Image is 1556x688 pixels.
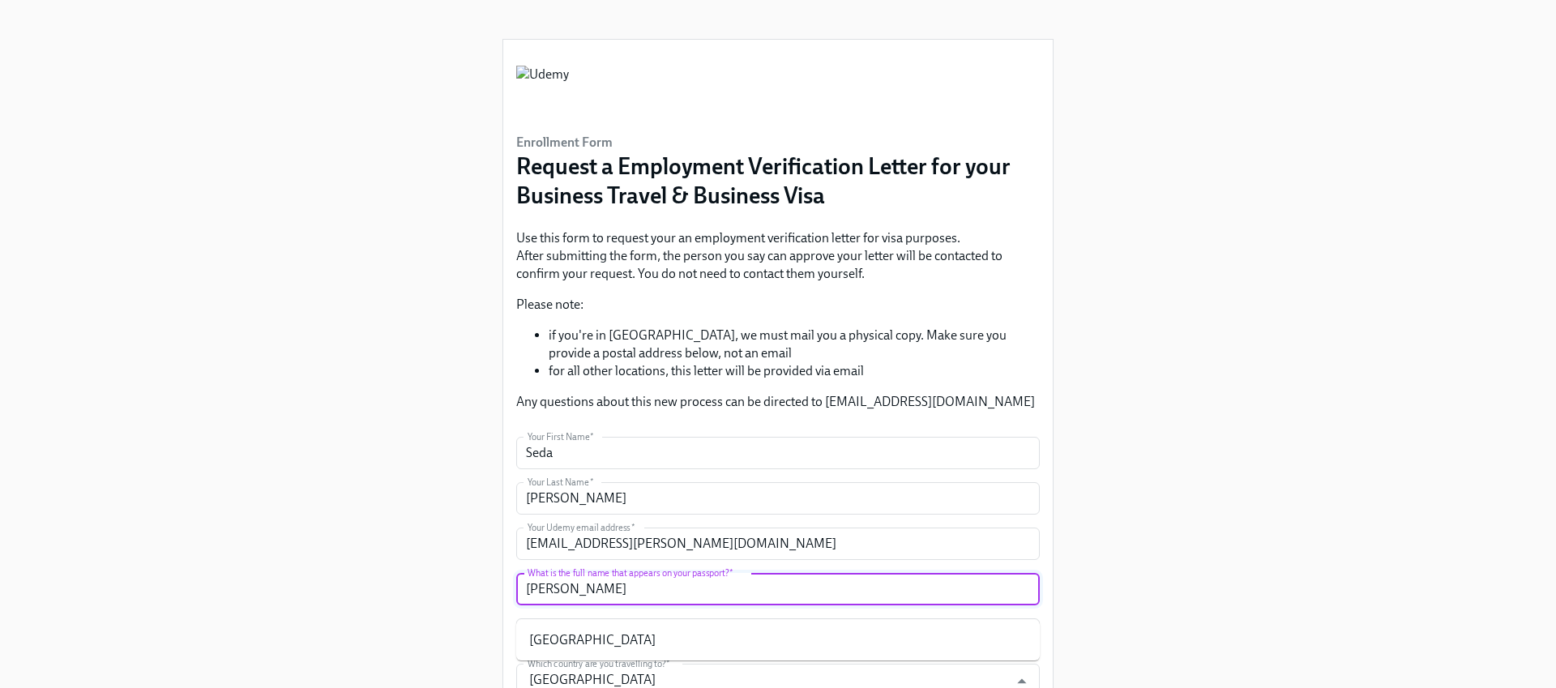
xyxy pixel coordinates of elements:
[549,327,1040,362] li: if you're in [GEOGRAPHIC_DATA], we must mail you a physical copy. Make sure you provide a postal ...
[516,393,1040,411] p: Any questions about this new process can be directed to [EMAIL_ADDRESS][DOMAIN_NAME]
[516,229,1040,283] p: Use this form to request your an employment verification letter for visa purposes. After submitti...
[549,362,1040,380] li: for all other locations, this letter will be provided via email
[516,152,1040,210] h3: Request a Employment Verification Letter for your Business Travel & Business Visa
[516,296,1040,314] p: Please note:
[516,66,569,114] img: Udemy
[516,134,1040,152] h6: Enrollment Form
[516,626,1040,654] li: [GEOGRAPHIC_DATA]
